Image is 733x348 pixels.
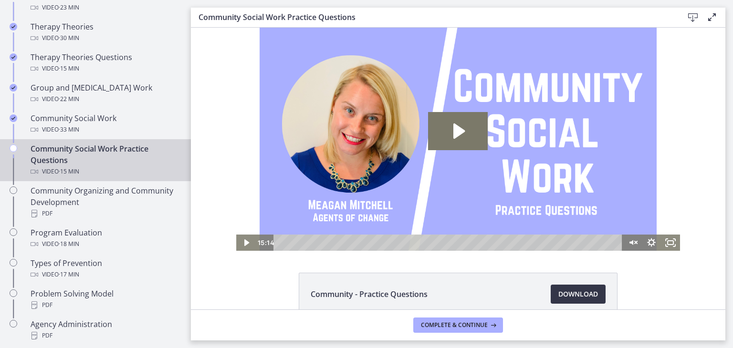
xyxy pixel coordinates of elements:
div: Video [31,63,179,74]
div: Program Evaluation [31,227,179,250]
iframe: Video Lesson [191,28,725,251]
div: Types of Prevention [31,257,179,280]
div: Therapy Theories Questions [31,51,179,74]
div: Agency Administration [31,318,179,341]
div: Playbar [90,207,427,223]
span: Download [558,288,598,300]
i: Completed [10,114,17,122]
div: Video [31,238,179,250]
div: Group and [MEDICAL_DATA] Work [31,82,179,105]
div: PDF [31,330,179,341]
div: Video [31,166,179,177]
a: Download [551,285,606,304]
div: Problem Solving Model [31,288,179,311]
div: Therapy Theories [31,21,179,44]
div: Community Social Work Practice Questions [31,143,179,177]
div: Community Social Work [31,113,179,135]
span: · 15 min [59,166,79,177]
div: PDF [31,299,179,311]
span: · 30 min [59,32,79,44]
div: Video [31,124,179,135]
div: Video [31,93,179,105]
span: Complete & continue [421,321,488,329]
button: Play Video: cbe5sb9t4o1cl02sigug.mp4 [237,84,297,123]
button: Show settings menu [451,207,470,223]
div: Video [31,2,179,13]
span: · 15 min [59,63,79,74]
button: Fullscreen [470,207,489,223]
button: Complete & continue [413,317,503,333]
div: PDF [31,208,179,219]
span: · 18 min [59,238,79,250]
button: Play Video [45,207,64,223]
span: · 17 min [59,269,79,280]
span: Community - Practice Questions [311,288,428,300]
div: Community Organizing and Community Development [31,185,179,219]
span: · 33 min [59,124,79,135]
h3: Community Social Work Practice Questions [199,11,668,23]
button: Unmute [432,207,451,223]
i: Completed [10,23,17,31]
span: · 23 min [59,2,79,13]
div: Video [31,269,179,280]
span: · 22 min [59,93,79,105]
i: Completed [10,53,17,61]
div: Video [31,32,179,44]
i: Completed [10,84,17,92]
